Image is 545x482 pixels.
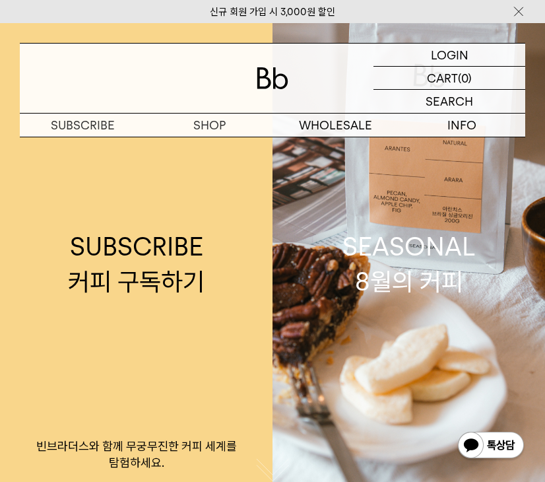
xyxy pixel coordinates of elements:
a: SUBSCRIBE [20,114,146,137]
div: SUBSCRIBE 커피 구독하기 [68,229,205,299]
a: CART (0) [373,67,525,90]
p: (0) [458,67,472,89]
p: INFO [399,114,526,137]
a: SHOP [146,114,273,137]
img: 카카오톡 채널 1:1 채팅 버튼 [457,430,525,462]
div: SEASONAL 8월의 커피 [342,229,476,299]
p: LOGIN [431,44,468,66]
img: 로고 [257,67,288,89]
a: LOGIN [373,44,525,67]
p: SEARCH [426,90,473,113]
p: CART [427,67,458,89]
a: 신규 회원 가입 시 3,000원 할인 [210,6,335,18]
p: WHOLESALE [272,114,399,137]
